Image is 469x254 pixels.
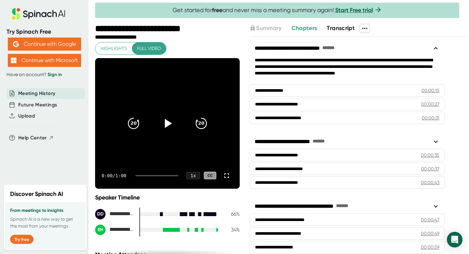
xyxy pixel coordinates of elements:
div: Have an account? [7,72,82,78]
div: 00:00:31 [422,115,439,121]
button: Highlights [95,42,132,55]
div: Elizabeth Haastrup [95,225,134,235]
div: Danica Damoah [95,209,134,219]
button: Summary [249,24,281,33]
button: Meeting History [18,90,55,97]
div: 00:00:47 [421,216,439,223]
span: Help Center [18,134,47,142]
button: Chapters [291,24,317,33]
div: CC [204,172,216,179]
span: Get started for and never miss a meeting summary again! [173,7,382,14]
div: 00:00:49 [421,230,439,237]
div: DD [95,209,106,219]
div: 00:00:35 [421,152,439,158]
a: Sign in [48,72,62,77]
div: 00:00:59 [421,244,439,250]
div: Upgrade to access [249,24,291,33]
div: 00:00:43 [421,179,439,186]
div: 00:00:15 [421,87,439,94]
button: Help Center [18,134,54,142]
button: Continue with Google [8,38,81,51]
button: Future Meetings [18,101,57,109]
button: Try free [10,235,34,244]
h2: Discover Spinach AI [10,190,63,198]
div: 0:00 / 1:00 [102,173,128,178]
button: Full video [132,42,166,55]
span: Highlights [101,44,127,53]
div: Open Intercom Messenger [447,232,462,247]
button: Transcript [327,24,355,33]
div: 00:00:27 [421,101,439,107]
div: 66 % [223,211,240,217]
div: 34 % [223,227,240,233]
button: Upload [18,112,35,120]
span: Summary [256,24,281,32]
div: Try Spinach Free [7,28,82,36]
span: Chapters [291,24,317,32]
h3: From meetings to insights [10,208,80,213]
button: Continue with Microsoft [8,54,81,67]
div: 00:00:37 [421,166,439,172]
div: EH [95,225,106,235]
div: Speaker Timeline [95,194,240,201]
img: Aehbyd4JwY73AAAAAElFTkSuQmCC [13,41,19,47]
span: Full video [137,44,161,53]
p: Spinach AI is a new way to get the most from your meetings [10,216,80,230]
a: Start Free trial [335,7,373,14]
b: free [212,7,222,14]
div: 1 x [186,172,200,179]
span: Transcript [327,24,355,32]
